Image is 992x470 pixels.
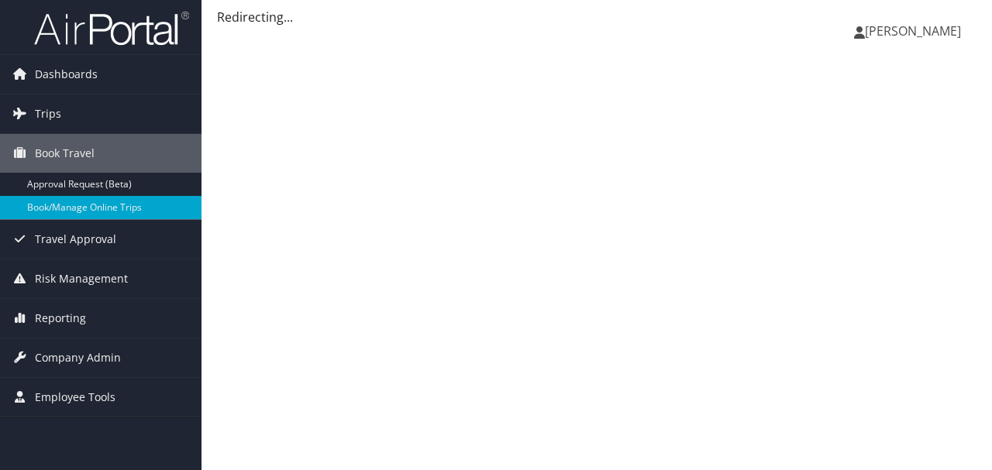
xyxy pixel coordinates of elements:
[34,10,189,46] img: airportal-logo.png
[35,338,121,377] span: Company Admin
[35,134,95,173] span: Book Travel
[35,220,116,259] span: Travel Approval
[35,299,86,338] span: Reporting
[35,378,115,417] span: Employee Tools
[35,259,128,298] span: Risk Management
[217,8,976,26] div: Redirecting...
[35,94,61,133] span: Trips
[35,55,98,94] span: Dashboards
[854,8,976,54] a: [PERSON_NAME]
[865,22,961,39] span: [PERSON_NAME]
